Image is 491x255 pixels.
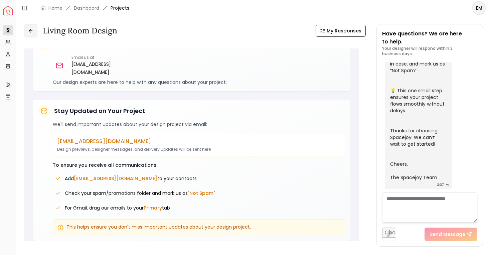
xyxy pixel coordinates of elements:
[71,55,118,60] p: Email us at
[144,205,162,211] span: Primary
[3,6,13,15] a: Spacejoy
[472,1,486,15] button: EM
[74,5,99,11] a: Dashboard
[437,181,450,188] div: 2:37 PM
[473,2,485,14] span: EM
[3,6,13,15] img: Spacejoy Logo
[188,190,215,197] span: "Not Spam"
[48,5,62,11] a: Home
[66,224,251,230] span: This helps ensure you don't miss important updates about your design project.
[382,30,478,46] p: Have questions? We are here to help.
[74,175,157,182] span: [EMAIL_ADDRESS][DOMAIN_NAME]
[65,205,170,211] span: For Gmail, drag our emails to your tab
[54,106,145,116] h5: Stay Updated on Your Project
[43,25,117,36] h3: Living Room design
[53,79,345,86] p: Our design experts are here to help with any questions about your project.
[65,190,215,197] span: Check your spam/promotions folder and mark us as
[65,175,197,182] span: Add to your contacts
[53,121,345,128] p: We'll send important updates about your design project via email:
[40,5,129,11] nav: breadcrumb
[57,137,341,145] p: [EMAIL_ADDRESS][DOMAIN_NAME]
[327,27,361,34] span: My Responses
[53,162,345,168] p: To ensure you receive all communications:
[57,147,341,152] p: Design previews, designer messages, and delivery updates will be sent here
[71,60,118,76] a: [EMAIL_ADDRESS][DOMAIN_NAME]
[382,46,478,56] p: Your designer will respond within 2 business days.
[111,5,129,11] span: Projects
[316,25,366,37] button: My Responses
